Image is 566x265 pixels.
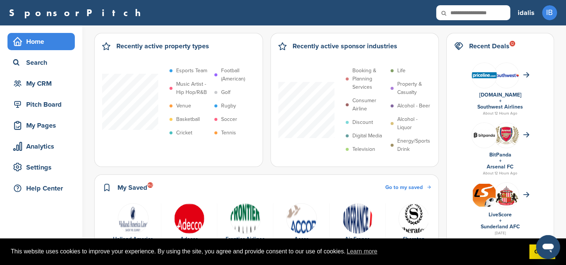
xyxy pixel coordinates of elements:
img: Data [174,203,205,234]
a: Southwest Airlines [477,104,523,110]
p: Life [397,67,406,75]
h2: Recent Deals [469,41,510,51]
div: My CRM [11,77,75,90]
div: Pitch Board [11,98,75,111]
a: Data Accor [277,203,325,244]
div: 1 of 6 [105,203,161,252]
div: 12 [510,41,515,46]
p: Digital Media [352,132,382,140]
img: Open uri20141112 64162 1q58x9c?1415807470 [494,185,519,205]
img: Livescore [472,183,497,208]
img: Data [286,203,317,234]
a: learn more about cookies [346,246,379,257]
div: Home [11,35,75,48]
p: Alcohol - Liquor [397,115,432,132]
a: Help Center [7,180,75,197]
a: LiveScore [489,211,512,218]
img: Data [398,203,429,234]
div: My Pages [11,119,75,132]
img: Bitpanda7084 [472,126,497,144]
p: Football (American) [221,67,256,83]
div: 2 of 6 [161,203,217,252]
p: Soccer [221,115,237,124]
img: Open uri20141112 64162 vhlk61?1415807597 [494,126,519,144]
div: Help Center [11,182,75,195]
div: Frontier Airlines [221,235,269,243]
div: Air France [333,235,382,243]
div: Accor [277,235,325,243]
div: Analytics [11,140,75,153]
div: About 12 Hours Ago [454,170,546,177]
div: Adecco [165,235,213,243]
div: 5 of 6 [330,203,386,252]
div: [DATE] [454,230,546,237]
a: BitPanda [489,152,511,158]
a: Analytics [7,138,75,155]
p: Rugby [221,102,236,110]
div: About 12 Hours Ago [454,110,546,117]
a: Search [7,54,75,71]
span: Go to my saved [385,184,423,191]
div: 162 [147,182,153,188]
a: Data Frontier Airlines [221,203,269,244]
img: Screen shot 2017 01 05 at 1.38.17 pm [118,203,149,234]
a: Settings [7,159,75,176]
p: Energy/Sports Drink [397,137,432,153]
span: IB [542,5,557,20]
h2: Recently active sponsor industries [293,41,397,51]
p: Venue [176,102,191,110]
h2: Recently active property types [116,41,209,51]
img: Data [472,72,497,78]
a: + [499,98,502,104]
div: Sheraton [389,235,438,243]
a: + [499,158,502,164]
p: Property & Casualty [397,80,432,97]
a: Screen shot 2017 01 05 at 1.38.17 pm Holland America Line [109,203,157,252]
a: Sunderland AFC [481,223,520,230]
div: 3 of 6 [217,203,273,252]
a: Home [7,33,75,50]
h3: idalis [518,7,535,18]
p: Television [352,145,375,153]
a: + [499,217,502,224]
a: My Pages [7,117,75,134]
p: Music Artist - Hip Hop/R&B [176,80,211,97]
a: Data Air France [333,203,382,244]
p: Booking & Planning Services [352,67,387,91]
p: Esports Team [176,67,207,75]
p: Discount [352,118,373,127]
img: Data [342,203,373,234]
div: 6 of 6 [386,203,442,252]
img: Data [230,203,261,234]
div: 4 of 6 [273,203,330,252]
p: Consumer Airline [352,97,387,113]
p: Tennis [221,129,236,137]
iframe: Button to launch messaging window [536,235,560,259]
a: Go to my saved [385,183,431,192]
h2: My Saved [117,182,147,193]
a: [DOMAIN_NAME] [479,92,521,98]
p: Cricket [176,129,192,137]
div: Search [11,56,75,69]
a: dismiss cookie message [529,244,555,259]
a: Arsenal FC [487,164,514,170]
div: Holland America Line [109,235,157,252]
p: Golf [221,88,230,97]
a: SponsorPitch [9,8,146,18]
p: Alcohol - Beer [397,102,430,110]
span: This website uses cookies to improve your experience. By using the site, you agree and provide co... [11,246,523,257]
div: Settings [11,161,75,174]
a: idalis [518,4,535,21]
a: Pitch Board [7,96,75,113]
p: Basketball [176,115,200,124]
a: Data Adecco [165,203,213,244]
img: Southwest airlines logo 2014.svg [494,73,519,77]
a: My CRM [7,75,75,92]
